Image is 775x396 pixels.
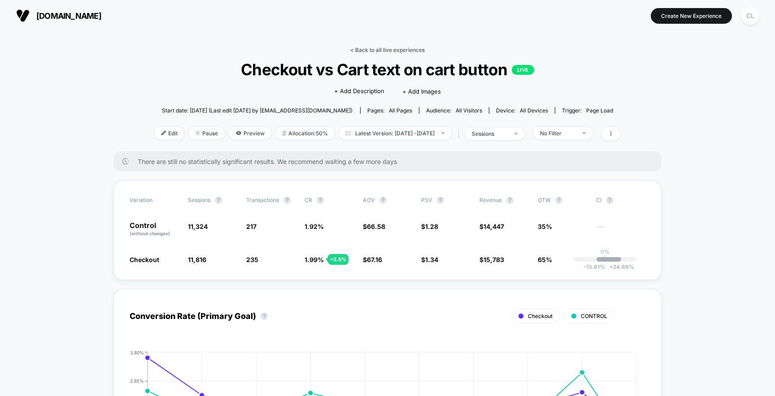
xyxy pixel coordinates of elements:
[130,222,179,237] p: Control
[601,248,610,255] p: 0%
[583,263,605,270] span: -13.61 %
[586,107,613,114] span: Page Load
[512,65,534,75] p: LIVE
[334,87,384,96] span: + Add Description
[130,349,144,355] tspan: 3.80%
[283,131,286,136] img: rebalance
[189,127,225,139] span: Pause
[538,256,552,263] span: 65%
[305,223,324,230] span: 1.92 %
[528,313,553,319] span: Checkout
[514,133,518,134] img: end
[596,224,645,237] span: ---
[283,197,291,204] button: ?
[489,107,555,114] span: Device:
[425,256,438,263] span: 1.34
[479,197,502,203] span: Revenue
[610,263,613,270] span: +
[363,223,385,230] span: $
[350,47,425,53] a: < Back to all live experiences
[246,256,258,263] span: 235
[229,127,271,139] span: Preview
[540,130,576,137] div: No Filter
[196,131,200,135] img: end
[583,132,586,134] img: end
[130,378,144,383] tspan: 2.85%
[538,197,587,204] span: OTW
[520,107,548,114] span: all devices
[483,223,504,230] span: 14,447
[421,197,432,203] span: PSV
[339,127,451,139] span: Latest Version: [DATE] - [DATE]
[138,158,644,165] span: There are still no statistically significant results. We recommend waiting a few more days
[305,197,312,203] span: CR
[305,256,324,263] span: 1.99 %
[456,107,482,114] span: All Visitors
[162,107,353,114] span: Start date: [DATE] (Last edit [DATE] by [EMAIL_ADDRESS][DOMAIN_NAME])
[276,127,335,139] span: Allocation: 50%
[426,107,482,114] div: Audience:
[246,223,257,230] span: 217
[367,256,382,263] span: 67.16
[188,256,206,263] span: 11,816
[130,197,179,204] span: Variation
[581,313,607,319] span: CONTROL
[188,223,208,230] span: 11,324
[367,107,412,114] div: Pages:
[441,132,444,134] img: end
[604,255,606,262] p: |
[506,197,514,204] button: ?
[555,197,562,204] button: ?
[562,107,613,114] div: Trigger:
[246,197,279,203] span: Transactions
[606,197,613,204] button: ?
[363,256,382,263] span: $
[741,7,759,25] div: CL
[363,197,375,203] span: AOV
[479,223,504,230] span: $
[346,131,351,135] img: calendar
[421,223,438,230] span: $
[402,88,441,95] span: + Add Images
[389,107,412,114] span: all pages
[215,197,222,204] button: ?
[425,223,438,230] span: 1.28
[596,197,645,204] span: CI
[421,256,438,263] span: $
[328,254,348,265] div: + 3.8 %
[472,130,508,137] div: sessions
[739,7,762,25] button: CL
[36,11,101,21] span: [DOMAIN_NAME]
[161,131,166,135] img: edit
[188,197,210,203] span: Sessions
[538,223,552,230] span: 35%
[178,60,597,79] span: Checkout vs Cart text on cart button
[479,256,504,263] span: $
[130,256,159,263] span: Checkout
[483,256,504,263] span: 15,783
[16,9,30,22] img: Visually logo
[437,197,444,204] button: ?
[379,197,387,204] button: ?
[456,127,465,140] span: |
[651,8,732,24] button: Create New Experience
[367,223,385,230] span: 66.58
[605,263,634,270] span: 24.66 %
[261,313,268,320] button: ?
[155,127,184,139] span: Edit
[317,197,324,204] button: ?
[130,231,170,236] span: (without changes)
[13,9,104,23] button: [DOMAIN_NAME]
